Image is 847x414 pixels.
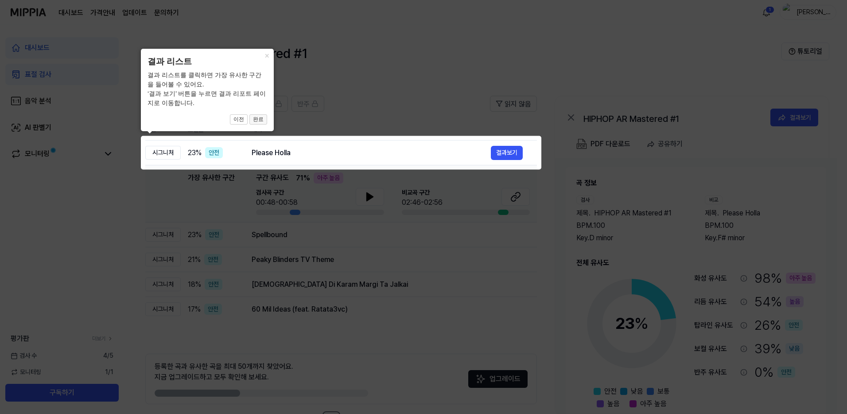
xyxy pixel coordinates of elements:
button: 이전 [230,114,248,125]
button: Close [260,49,274,61]
div: 결과 리스트를 클릭하면 가장 유사한 구간을 들어볼 수 있어요. ‘결과 보기’ 버튼을 누르면 결과 리포트 페이지로 이동합니다. [148,70,267,108]
div: 시그니처 [145,146,181,160]
div: Please Holla [252,148,491,158]
button: 결과보기 [491,146,523,160]
span: 23 % [188,148,202,158]
header: 결과 리스트 [148,55,267,68]
div: 안전 [205,147,223,158]
button: 완료 [249,114,267,125]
